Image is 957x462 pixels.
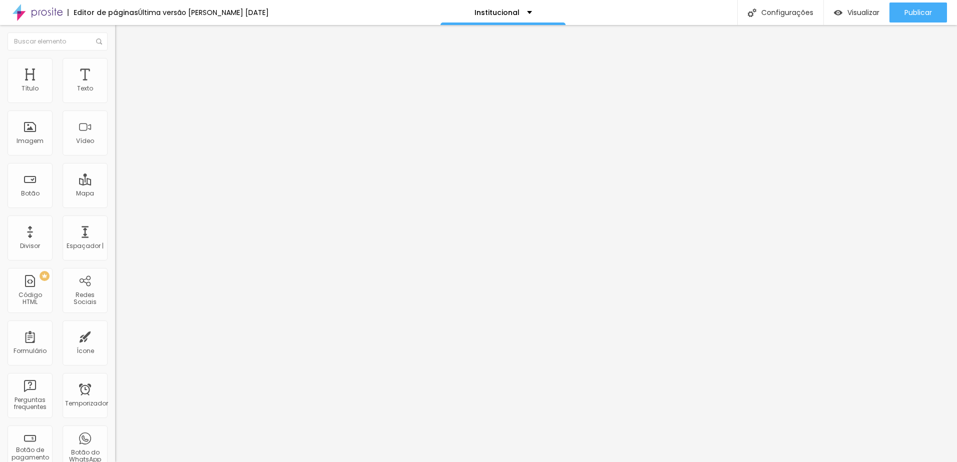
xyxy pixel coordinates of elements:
span: Visualizar [847,8,879,16]
div: Perguntas frequentes [10,396,50,411]
img: Ícone [96,38,102,44]
span: Publicar [904,8,932,16]
div: Divisor [20,242,40,249]
div: Vídeo [76,137,94,144]
div: Última versão [PERSON_NAME] [DATE] [138,9,269,16]
div: Código HTML [10,291,50,306]
div: Imagem [17,137,44,144]
div: Mapa [76,190,94,197]
div: Temporizador [65,400,105,407]
div: Botão [21,190,40,197]
p: Institucional [474,9,520,16]
img: Ícone [748,8,756,17]
div: Título [22,85,39,92]
div: Botão de pagamento [10,446,50,461]
div: Ícone [77,347,94,354]
div: Texto [77,85,93,92]
div: Editor de páginas [68,9,138,16]
input: Buscar elemento [8,32,108,50]
iframe: Editor [115,25,957,462]
div: Formulário [14,347,47,354]
button: Visualizar [824,2,889,22]
button: Publicar [889,2,947,22]
div: Redes Sociais [65,291,105,306]
font: Configurações [761,9,813,16]
img: view-1.svg [834,8,842,17]
div: Espaçador | [67,242,104,249]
